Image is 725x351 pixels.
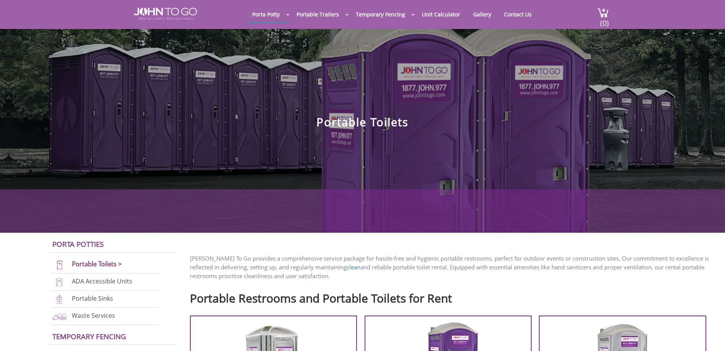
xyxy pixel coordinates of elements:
a: Waste Services [72,311,115,320]
a: Contact Us [498,7,537,22]
a: Gallery [467,7,497,22]
p: [PERSON_NAME] To Go provides a comprehensive service package for hassle-free and hygienic portabl... [190,254,714,280]
img: cart a [597,8,609,18]
a: Portable Sinks [72,294,113,303]
img: waste-services-new.png [51,311,68,322]
a: clean [347,263,360,271]
a: Unit Calculator [416,7,466,22]
a: Portable Trailers [291,7,345,22]
img: portable-sinks-new.png [51,294,68,304]
a: Temporary Fencing [350,7,411,22]
img: portable-toilets-new.png [51,260,68,270]
h2: Portable Restrooms and Portable Toilets for Rent [190,288,714,304]
a: Portable Toilets > [72,259,122,268]
a: Porta Potties [52,239,104,249]
a: ADA Accessible Units [72,277,132,285]
img: JOHN to go [134,8,197,20]
span: (0) [600,12,609,28]
img: ADA-units-new.png [51,277,68,287]
a: Porta Potty [247,7,285,22]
